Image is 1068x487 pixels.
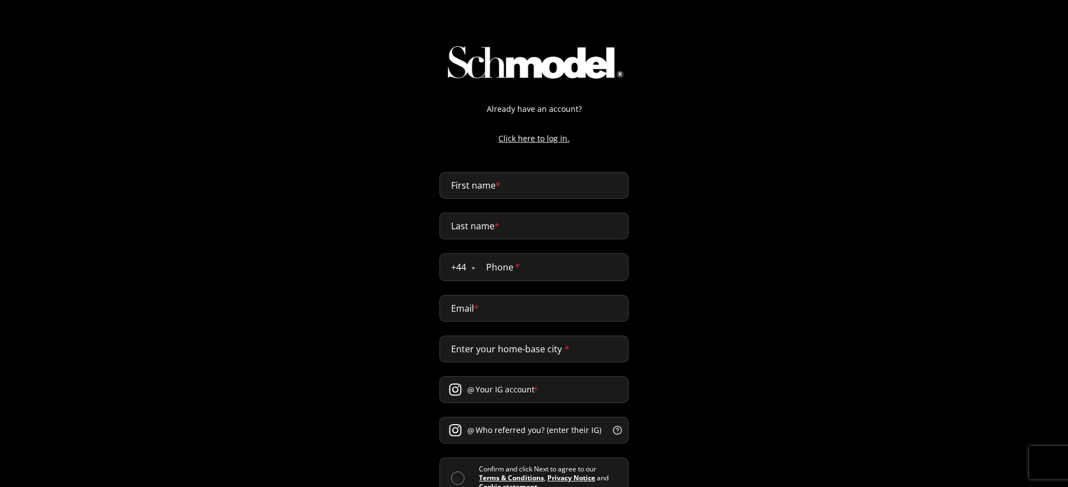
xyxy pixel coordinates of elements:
span: @ [467,425,474,436]
input: Phone [475,254,628,281]
p: Already have an account? [428,103,640,115]
img: img [438,39,630,85]
a: Terms & Conditions [479,473,544,483]
a: Privacy Notice [547,473,595,483]
span: @ [467,384,474,396]
a: Click here to log in. [428,132,640,144]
